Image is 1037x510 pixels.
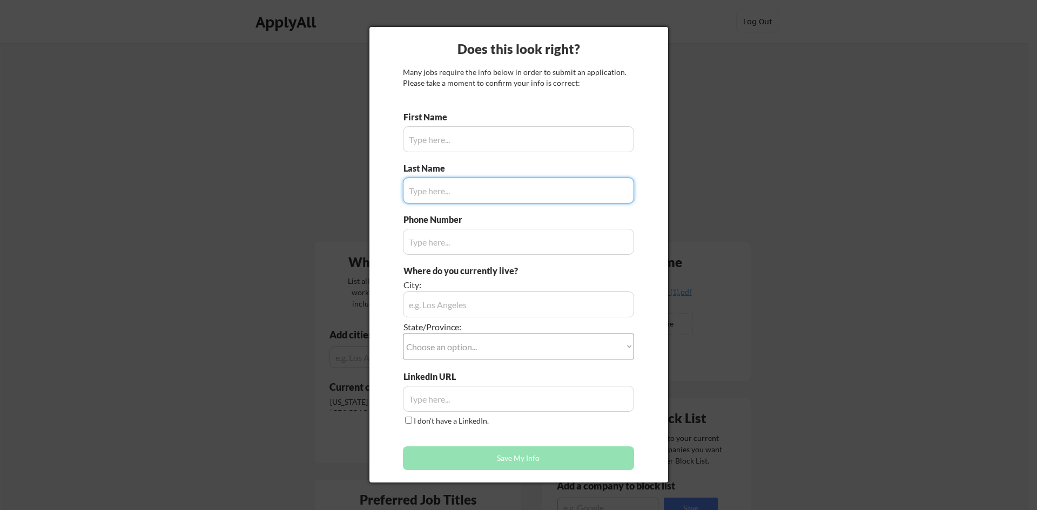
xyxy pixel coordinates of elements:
div: LinkedIn URL [403,371,484,383]
div: City: [403,279,574,291]
div: Phone Number [403,214,468,226]
div: Does this look right? [369,40,668,58]
input: Type here... [403,178,634,203]
input: Type here... [403,386,634,412]
div: State/Province: [403,321,574,333]
div: Many jobs require the info below in order to submit an application. Please take a moment to confi... [403,67,634,88]
input: e.g. Los Angeles [403,291,634,317]
div: Where do you currently live? [403,265,574,277]
input: Type here... [403,126,634,152]
div: First Name [403,111,456,123]
label: I don't have a LinkedIn. [414,416,489,425]
input: Type here... [403,229,634,255]
div: Last Name [403,162,456,174]
button: Save My Info [403,446,634,470]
